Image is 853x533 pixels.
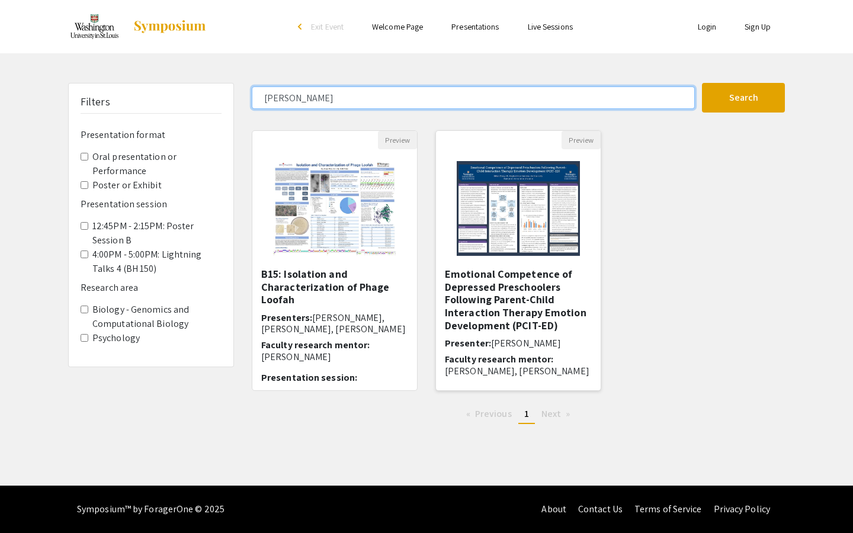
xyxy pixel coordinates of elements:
[261,149,408,268] img: <p>B15: Isolation and Characterization of Phage Loofah</p>
[252,86,695,109] input: Search Keyword(s) Or Author(s)
[528,21,573,32] a: Live Sessions
[261,268,408,306] h5: B15: Isolation and Characterization of Phage Loofah
[541,407,561,420] span: Next
[435,130,601,391] div: Open Presentation <p>Emotional Competence of Depressed Preschoolers Following Parent-Child Intera...
[92,331,140,345] label: Psychology
[92,303,222,331] label: Biology - Genomics and Computational Biology
[9,480,50,524] iframe: Chat
[541,503,566,515] a: About
[562,131,601,149] button: Preview
[252,130,418,391] div: Open Presentation <p>B15: Isolation and Characterization of Phage Loofah</p>
[524,407,529,420] span: 1
[68,12,207,41] a: Spring 2024 Undergraduate Research Symposium
[298,23,305,30] div: arrow_back_ios
[92,150,222,178] label: Oral presentation or Performance
[252,405,785,424] ul: Pagination
[92,219,222,248] label: 12:45PM - 2:15PM: Poster Session B
[81,95,110,108] h5: Filters
[261,371,357,384] span: Presentation session:
[578,503,623,515] a: Contact Us
[261,312,408,335] h6: Presenters:
[445,338,592,349] h6: Presenter:
[634,503,702,515] a: Terms of Service
[261,312,406,335] span: [PERSON_NAME], [PERSON_NAME], [PERSON_NAME]
[475,407,512,420] span: Previous
[68,12,121,41] img: Spring 2024 Undergraduate Research Symposium
[261,351,408,362] p: [PERSON_NAME]
[745,21,771,32] a: Sign Up
[77,486,225,533] div: Symposium™ by ForagerOne © 2025
[81,282,222,293] h6: Research area
[451,21,499,32] a: Presentations
[311,21,344,32] span: Exit Event
[491,337,561,349] span: [PERSON_NAME]
[445,353,553,365] span: Faculty research mentor:
[698,21,717,32] a: Login
[445,365,592,377] p: [PERSON_NAME], [PERSON_NAME]
[372,21,423,32] a: Welcome Page
[445,268,592,332] h5: Emotional Competence of Depressed Preschoolers Following Parent-Child Interaction Therapy Emotion...
[92,248,222,276] label: 4:00PM - 5:00PM: Lightning Talks 4 (BH 150)
[81,198,222,210] h6: Presentation session
[714,503,770,515] a: Privacy Policy
[133,20,207,34] img: Symposium by ForagerOne
[261,339,370,351] span: Faculty research mentor:
[81,129,222,140] h6: Presentation format
[445,149,591,268] img: <p>Emotional Competence of Depressed Preschoolers Following Parent-Child Interaction Therapy Emot...
[378,131,417,149] button: Preview
[702,83,785,113] button: Search
[92,178,162,192] label: Poster or Exhibit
